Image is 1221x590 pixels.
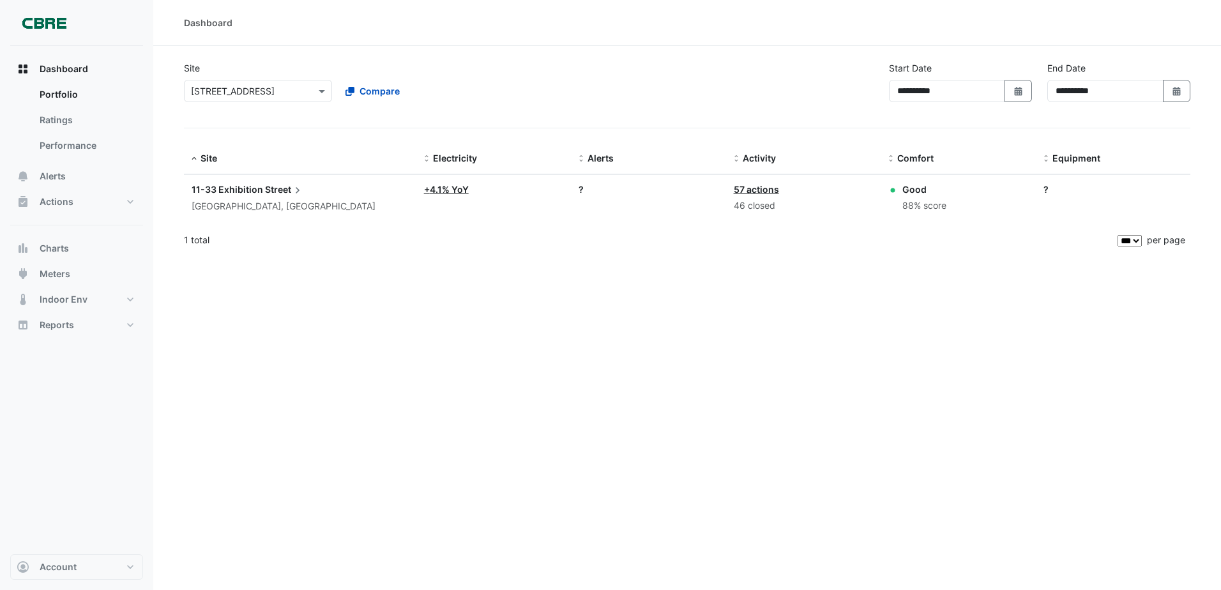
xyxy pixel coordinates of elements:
[1043,183,1183,196] div: ?
[40,293,87,306] span: Indoor Env
[1147,234,1185,245] span: per page
[10,312,143,338] button: Reports
[1052,153,1100,163] span: Equipment
[10,287,143,312] button: Indoor Env
[29,107,143,133] a: Ratings
[40,170,66,183] span: Alerts
[10,82,143,163] div: Dashboard
[17,293,29,306] app-icon: Indoor Env
[40,268,70,280] span: Meters
[29,82,143,107] a: Portfolio
[10,261,143,287] button: Meters
[734,199,873,213] div: 46 closed
[734,184,779,195] a: 57 actions
[1013,86,1024,96] fa-icon: Select Date
[1171,86,1183,96] fa-icon: Select Date
[424,184,469,195] a: +4.1% YoY
[897,153,934,163] span: Comfort
[201,153,217,163] span: Site
[40,242,69,255] span: Charts
[17,170,29,183] app-icon: Alerts
[1047,61,1086,75] label: End Date
[40,319,74,331] span: Reports
[192,199,409,214] div: [GEOGRAPHIC_DATA], [GEOGRAPHIC_DATA]
[17,195,29,208] app-icon: Actions
[17,268,29,280] app-icon: Meters
[40,195,73,208] span: Actions
[743,153,776,163] span: Activity
[15,10,73,36] img: Company Logo
[184,61,200,75] label: Site
[10,56,143,82] button: Dashboard
[10,163,143,189] button: Alerts
[40,63,88,75] span: Dashboard
[889,61,932,75] label: Start Date
[17,319,29,331] app-icon: Reports
[17,242,29,255] app-icon: Charts
[902,183,946,196] div: Good
[337,80,408,102] button: Compare
[40,561,77,573] span: Account
[588,153,614,163] span: Alerts
[10,554,143,580] button: Account
[17,63,29,75] app-icon: Dashboard
[265,183,304,197] span: Street
[184,16,232,29] div: Dashboard
[10,236,143,261] button: Charts
[29,133,143,158] a: Performance
[184,224,1115,256] div: 1 total
[192,184,263,195] span: 11-33 Exhibition
[579,183,718,196] div: ?
[902,199,946,213] div: 88% score
[433,153,477,163] span: Electricity
[360,84,400,98] span: Compare
[10,189,143,215] button: Actions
